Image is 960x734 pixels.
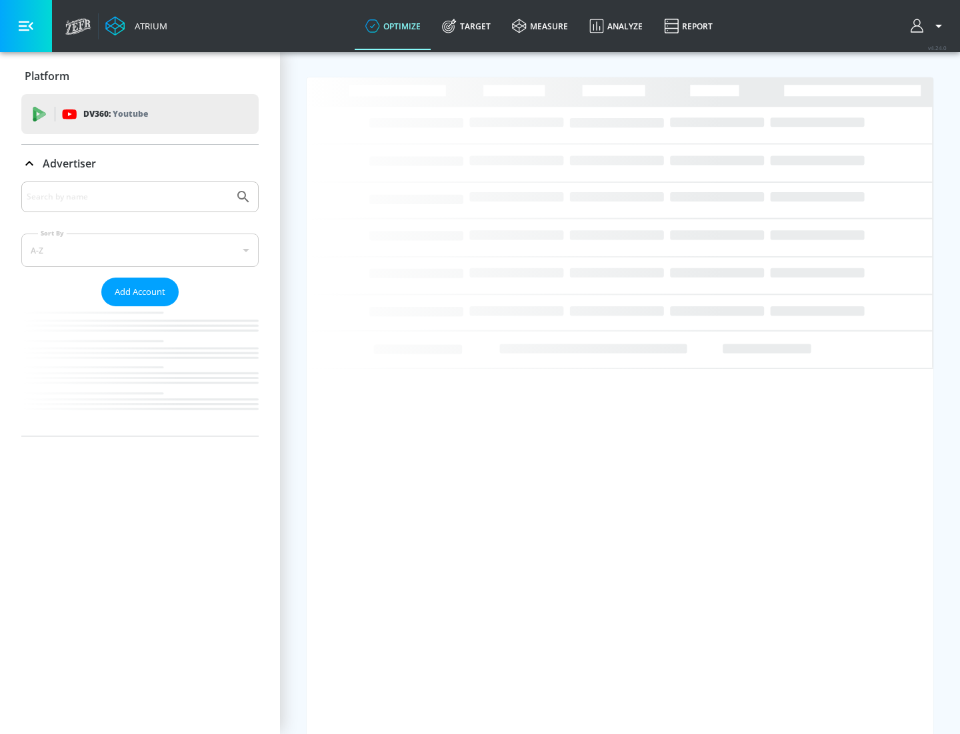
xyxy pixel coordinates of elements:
[129,20,167,32] div: Atrium
[21,145,259,182] div: Advertiser
[355,2,431,50] a: optimize
[21,94,259,134] div: DV360: Youtube
[113,107,148,121] p: Youtube
[115,284,165,300] span: Add Account
[101,278,179,306] button: Add Account
[431,2,501,50] a: Target
[83,107,148,121] p: DV360:
[43,156,96,171] p: Advertiser
[105,16,167,36] a: Atrium
[21,181,259,436] div: Advertiser
[21,57,259,95] div: Platform
[928,44,947,51] span: v 4.24.0
[21,234,259,267] div: A-Z
[579,2,653,50] a: Analyze
[25,69,69,83] p: Platform
[27,188,229,206] input: Search by name
[653,2,723,50] a: Report
[21,306,259,436] nav: list of Advertiser
[501,2,579,50] a: measure
[38,229,67,238] label: Sort By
